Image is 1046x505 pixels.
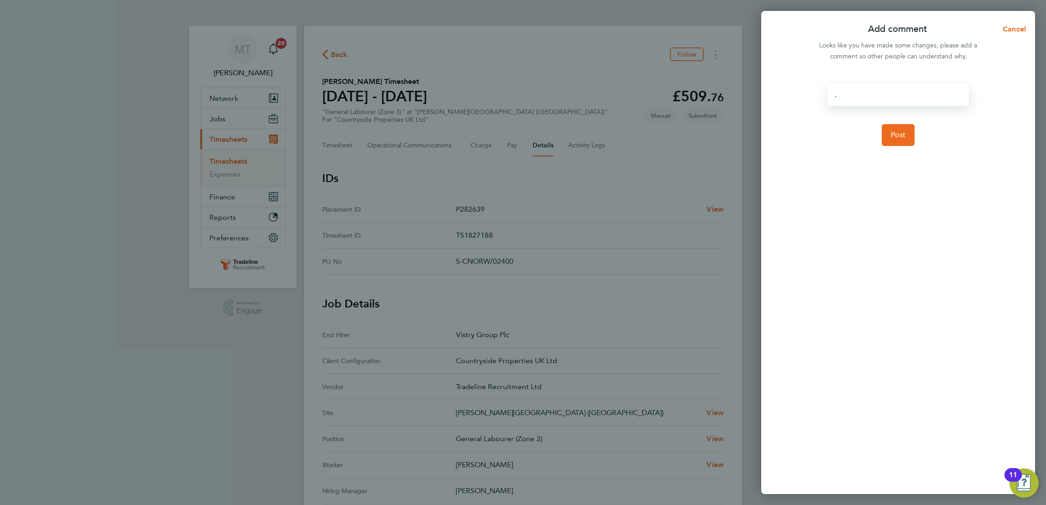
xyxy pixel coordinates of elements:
[1009,475,1017,487] div: 11
[988,20,1035,38] button: Cancel
[891,130,906,140] span: Post
[814,40,982,62] div: Looks like you have made some changes, please add a comment so other people can understand why.
[1009,469,1039,498] button: Open Resource Center, 11 new notifications
[1000,25,1026,33] span: Cancel
[827,84,968,106] div: .
[882,124,915,146] button: Post
[868,23,927,36] p: Add comment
